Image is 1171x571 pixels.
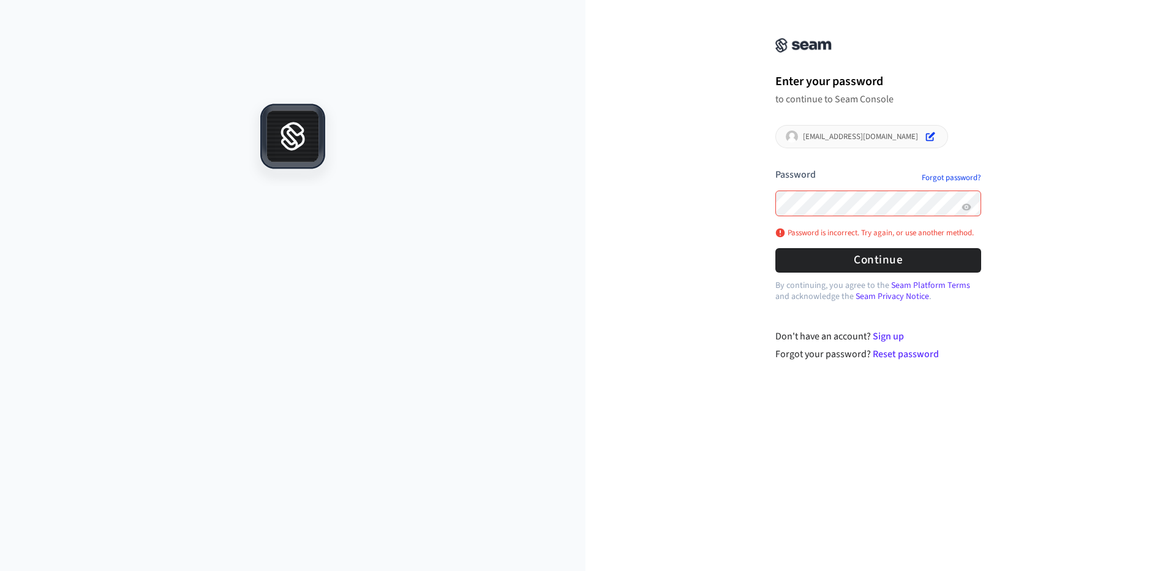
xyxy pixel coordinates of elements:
[775,228,974,238] p: Password is incorrect. Try again, or use another method.
[775,38,832,53] img: Seam Console
[923,129,938,144] button: Edit
[775,329,982,344] div: Don't have an account?
[922,173,981,183] a: Forgot password?
[959,200,974,214] button: Show password
[856,290,929,303] a: Seam Privacy Notice
[775,93,981,105] p: to continue to Seam Console
[873,347,939,361] a: Reset password
[803,132,918,142] p: [EMAIL_ADDRESS][DOMAIN_NAME]
[775,168,816,181] label: Password
[873,330,904,343] a: Sign up
[891,279,970,292] a: Seam Platform Terms
[775,280,981,302] p: By continuing, you agree to the and acknowledge the .
[775,248,981,272] button: Continue
[775,72,981,91] h1: Enter your password
[775,347,982,361] div: Forgot your password?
